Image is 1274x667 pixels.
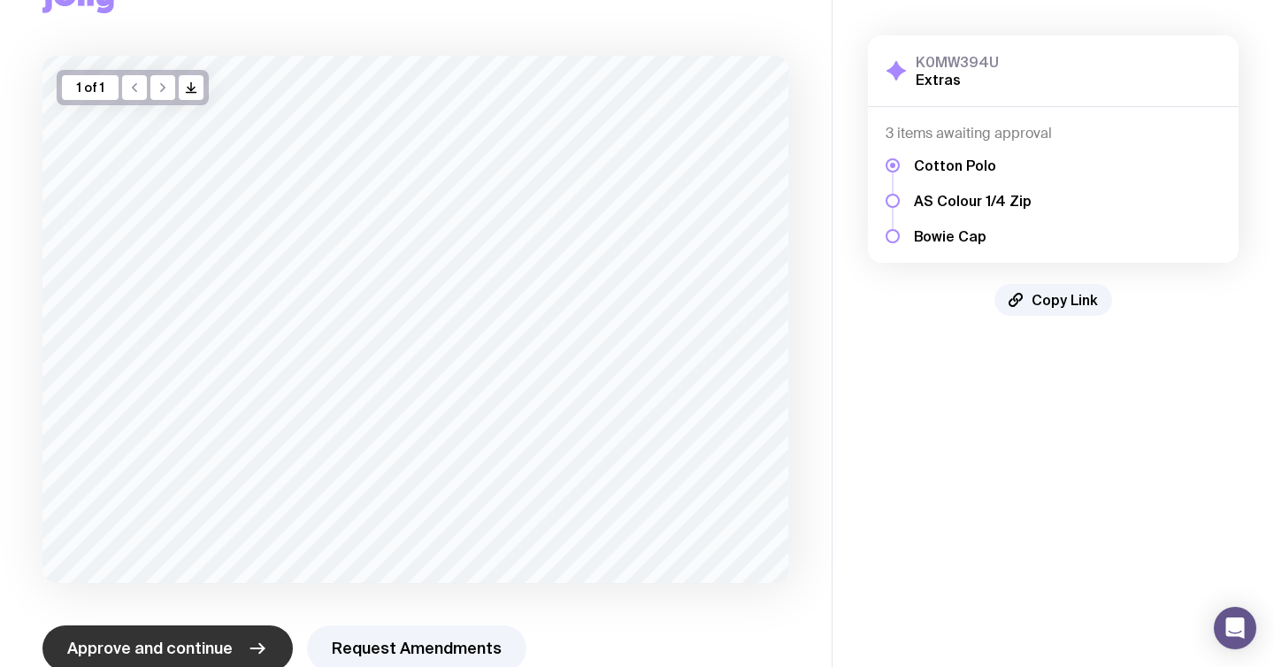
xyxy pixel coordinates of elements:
span: Copy Link [1032,291,1098,309]
h4: 3 items awaiting approval [886,125,1221,142]
div: Open Intercom Messenger [1214,607,1256,649]
h3: K0MW394U [916,53,999,71]
h5: Bowie Cap [914,227,1032,245]
h5: AS Colour 1/4 Zip [914,192,1032,210]
h2: Extras [916,71,999,88]
button: />/> [179,75,203,100]
h5: Cotton Polo [914,157,1032,174]
g: /> /> [187,83,196,93]
div: 1 of 1 [62,75,119,100]
button: Copy Link [994,284,1112,316]
span: Approve and continue [67,638,233,659]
